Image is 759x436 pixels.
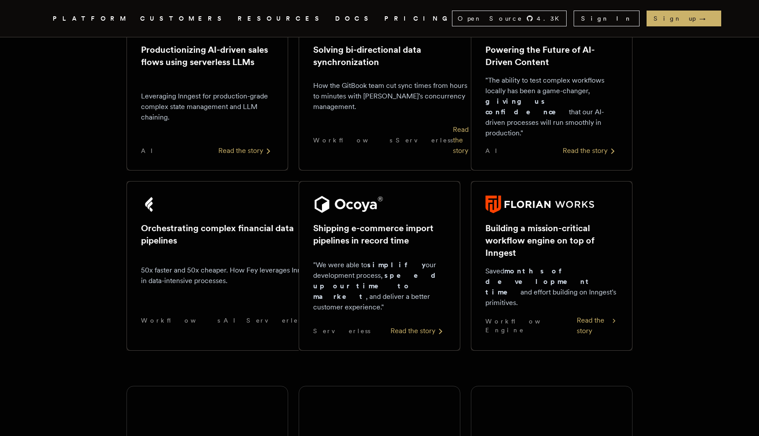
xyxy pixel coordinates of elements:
img: Florian Works [485,196,594,213]
a: Aomni logoProductionizing AI-driven sales flows using serverless LLMsLeveraging Inngest for produ... [126,3,288,171]
span: Open Source [458,14,523,23]
div: Read the story [577,315,618,336]
a: Sign In [574,11,640,26]
strong: simplify [367,261,426,269]
a: DOCS [335,13,374,24]
p: How the GitBook team cut sync times from hours to minutes with [PERSON_NAME]'s concurrency manage... [313,80,469,112]
div: Read the story [218,145,274,156]
h2: Shipping e-commerce import pipelines in record time [313,222,446,247]
span: AI [141,146,160,155]
strong: months of development time [485,267,592,296]
img: Fey [141,196,159,213]
span: AI [224,316,243,325]
span: Serverless [396,136,453,145]
button: PLATFORM [53,13,130,24]
a: GitBook logoSolving bi-directional data synchronizationHow the GitBook team cut sync times from h... [299,3,460,171]
a: Sign up [647,11,721,26]
a: CUSTOMERS [140,13,227,24]
span: AI [485,146,505,155]
a: Ocoya logoShipping e-commerce import pipelines in record time"We were able tosimplifyour developm... [299,181,460,351]
span: → [699,14,714,23]
p: 50x faster and 50x cheaper. How Fey leverages Inngest in data-intensive processes. [141,265,319,286]
a: Fey logoOrchestrating complex financial data pipelines50x faster and 50x cheaper. How Fey leverag... [126,181,288,351]
a: Florian Works logoBuilding a mission-critical workflow engine on top of InngestSavedmonths of dev... [471,181,632,351]
h2: Building a mission-critical workflow engine on top of Inngest [485,222,618,259]
span: Workflow Engine [485,317,577,334]
span: Workflows [141,316,220,325]
h2: Productionizing AI-driven sales flows using serverless LLMs [141,44,274,68]
strong: giving us confidence [485,97,569,116]
h2: Powering the Future of AI-Driven Content [485,44,618,68]
p: Saved and effort building on Inngest's primitives. [485,266,618,308]
div: Read the story [563,145,618,156]
img: Ocoya [313,196,383,213]
h2: Orchestrating complex financial data pipelines [141,222,319,247]
span: Serverless [313,327,370,335]
strong: speed up our time to market [313,271,443,301]
div: Read the story [453,124,469,156]
p: "The ability to test complex workflows locally has been a game-changer, that our AI-driven proces... [485,75,618,138]
span: Workflows [313,136,392,145]
a: Mega SEO logoPowering the Future of AI-Driven Content"The ability to test complex workflows local... [471,3,632,171]
button: RESOURCES [238,13,325,24]
p: Leveraging Inngest for production-grade complex state management and LLM chaining. [141,91,274,123]
h2: Solving bi-directional data synchronization [313,44,469,68]
div: Read the story [390,326,446,336]
span: Serverless [246,316,304,325]
span: 4.3 K [537,14,564,23]
a: PRICING [384,13,452,24]
p: "We were able to our development process, , and deliver a better customer experience." [313,260,446,312]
